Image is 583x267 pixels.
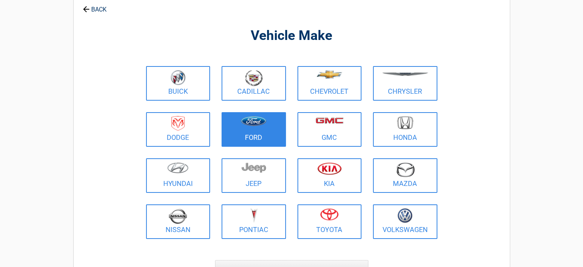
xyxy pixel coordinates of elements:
[144,27,439,45] h2: Vehicle Make
[317,70,342,79] img: chevrolet
[297,66,362,101] a: Chevrolet
[146,66,210,101] a: Buick
[317,162,342,175] img: kia
[396,162,415,177] img: mazda
[171,116,185,131] img: dodge
[397,116,413,129] img: honda
[320,208,338,221] img: toyota
[297,112,362,147] a: GMC
[222,112,286,147] a: Ford
[373,112,437,147] a: Honda
[315,117,343,124] img: gmc
[222,66,286,101] a: Cadillac
[382,73,429,76] img: chrysler
[245,70,263,86] img: cadillac
[222,158,286,193] a: Jeep
[169,208,187,224] img: nissan
[250,208,258,223] img: pontiac
[373,204,437,239] a: Volkswagen
[222,204,286,239] a: Pontiac
[167,162,189,173] img: hyundai
[171,70,186,85] img: buick
[241,116,266,126] img: ford
[146,112,210,147] a: Dodge
[297,204,362,239] a: Toyota
[397,208,412,223] img: volkswagen
[146,204,210,239] a: Nissan
[373,158,437,193] a: Mazda
[373,66,437,101] a: Chrysler
[297,158,362,193] a: Kia
[146,158,210,193] a: Hyundai
[241,162,266,173] img: jeep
